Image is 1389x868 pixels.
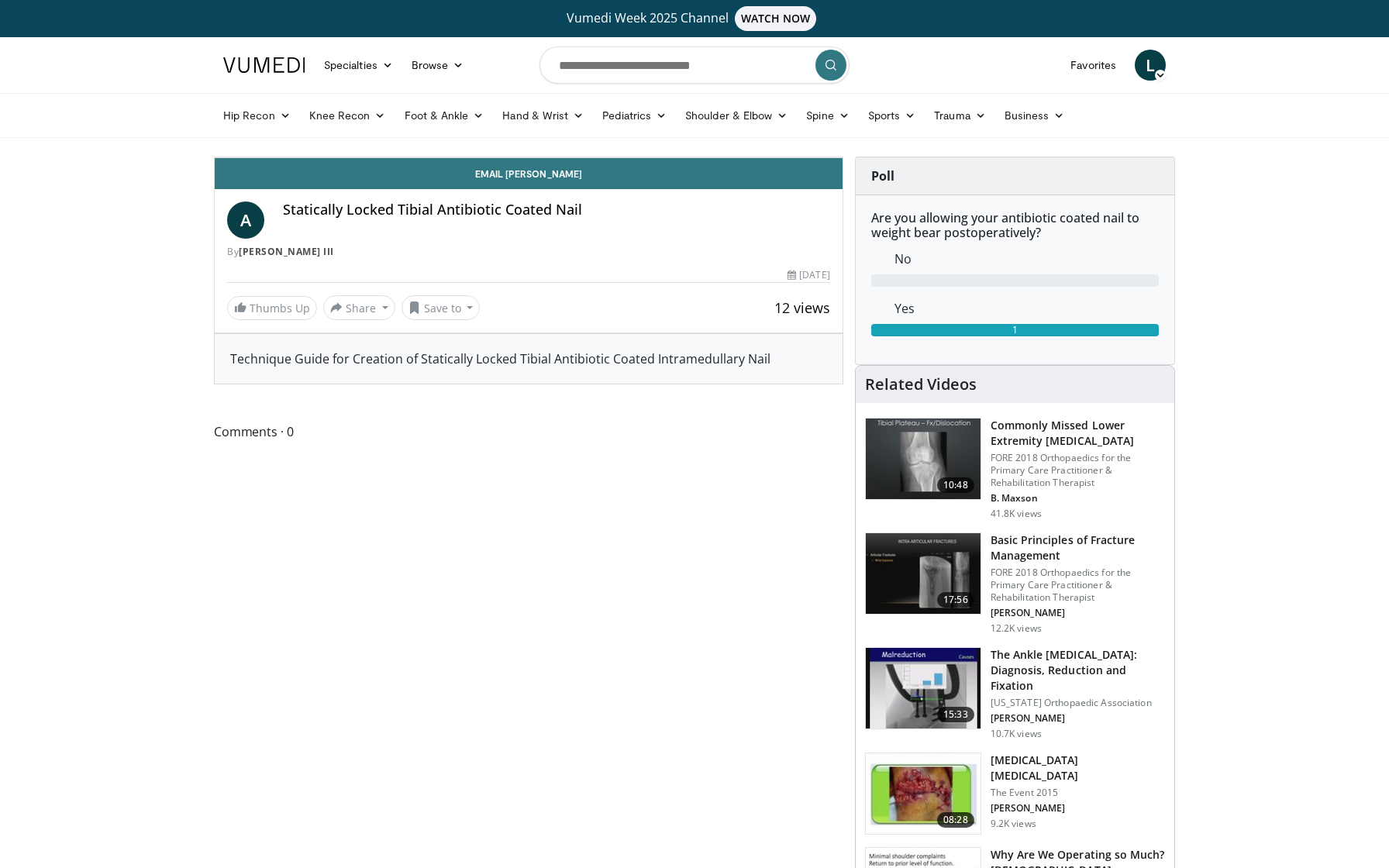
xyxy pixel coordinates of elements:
a: Foot & Ankle [395,100,494,131]
p: The Event 2015 [991,787,1165,799]
a: Browse [402,50,474,81]
p: 10.7K views [991,728,1042,740]
a: Pediatrics [593,100,676,131]
img: VuMedi Logo [223,57,305,73]
p: [PERSON_NAME] [991,607,1165,619]
button: Save to [402,295,481,320]
strong: Poll [871,167,894,184]
button: Share [323,295,395,320]
a: Hand & Wrist [493,100,593,131]
span: 17:56 [937,592,974,608]
h3: Basic Principles of Fracture Management [991,532,1165,563]
h4: Statically Locked Tibial Antibiotic Coated Nail [283,201,830,219]
p: [PERSON_NAME] [991,712,1165,725]
a: Email [PERSON_NAME] [215,158,843,189]
img: e8d3801a-e99a-4985-8da5-44f59ac0bcb2.150x105_q85_crop-smart_upscale.jpg [866,753,981,834]
p: FORE 2018 Orthopaedics for the Primary Care Practitioner & Rehabilitation Therapist [991,567,1165,604]
a: Trauma [925,100,995,131]
input: Search topics, interventions [539,46,850,84]
h3: [MEDICAL_DATA] [MEDICAL_DATA] [991,753,1165,784]
dd: No [883,250,1170,268]
img: bc1996f8-a33c-46db-95f7-836c2427973f.150x105_q85_crop-smart_upscale.jpg [866,533,981,614]
a: 17:56 Basic Principles of Fracture Management FORE 2018 Orthopaedics for the Primary Care Practit... [865,532,1165,635]
a: Business [995,100,1074,131]
h6: Are you allowing your antibiotic coated nail to weight bear postoperatively? [871,211,1159,240]
a: 15:33 The Ankle [MEDICAL_DATA]: Diagnosis, Reduction and Fixation [US_STATE] Orthopaedic Associat... [865,647,1165,740]
a: 10:48 Commonly Missed Lower Extremity [MEDICAL_DATA] FORE 2018 Orthopaedics for the Primary Care ... [865,418,1165,520]
p: 12.2K views [991,622,1042,635]
p: [PERSON_NAME] [991,802,1165,815]
a: Knee Recon [300,100,395,131]
p: 41.8K views [991,508,1042,520]
h3: The Ankle [MEDICAL_DATA]: Diagnosis, Reduction and Fixation [991,647,1165,694]
span: 08:28 [937,812,974,828]
h3: Commonly Missed Lower Extremity [MEDICAL_DATA] [991,418,1165,449]
a: L [1135,50,1166,81]
a: [PERSON_NAME] Iii [239,245,334,258]
span: WATCH NOW [735,6,817,31]
a: Specialties [315,50,402,81]
div: By [227,245,830,259]
a: Favorites [1061,50,1125,81]
div: Technique Guide for Creation of Statically Locked Tibial Antibiotic Coated Intramedullary Nail [230,350,827,368]
img: 4aa379b6-386c-4fb5-93ee-de5617843a87.150x105_q85_crop-smart_upscale.jpg [866,418,981,499]
div: 1 [871,324,1159,336]
div: [DATE] [788,268,829,282]
a: Vumedi Week 2025 ChannelWATCH NOW [226,6,1163,31]
a: Thumbs Up [227,296,317,320]
a: Spine [797,100,858,131]
p: 9.2K views [991,818,1036,830]
p: B. Maxson [991,492,1165,505]
p: [US_STATE] Orthopaedic Association [991,697,1165,709]
span: 15:33 [937,707,974,722]
h4: Related Videos [865,375,977,394]
span: Comments 0 [214,422,843,442]
a: A [227,201,264,239]
a: Hip Recon [214,100,300,131]
img: ed563970-8bde-47f1-b653-c907ef04fde0.150x105_q85_crop-smart_upscale.jpg [866,648,981,728]
span: 12 views [774,298,830,317]
p: FORE 2018 Orthopaedics for the Primary Care Practitioner & Rehabilitation Therapist [991,452,1165,489]
a: Sports [859,100,925,131]
a: Shoulder & Elbow [676,100,797,131]
a: 08:28 [MEDICAL_DATA] [MEDICAL_DATA] The Event 2015 [PERSON_NAME] 9.2K views [865,753,1165,835]
dd: Yes [883,299,1170,318]
span: 10:48 [937,477,974,493]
